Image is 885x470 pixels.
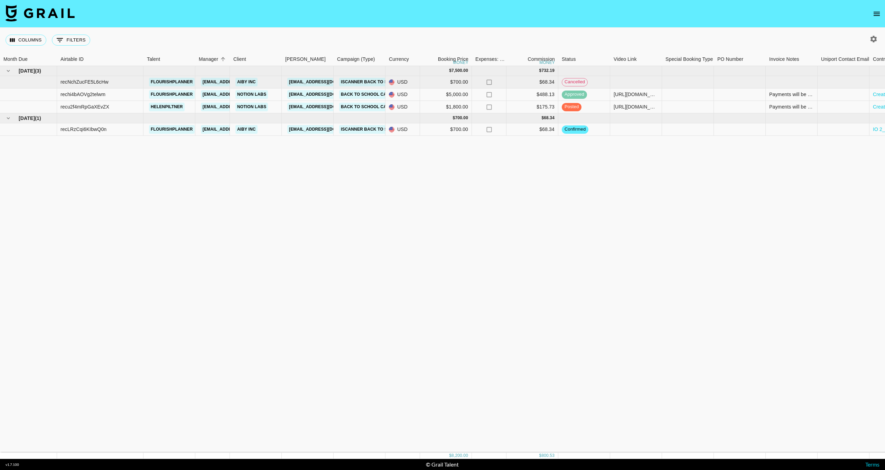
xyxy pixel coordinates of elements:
div: money [539,60,555,65]
div: Special Booking Type [662,53,714,66]
a: AIBY Inc [235,78,258,86]
div: Airtable ID [57,53,143,66]
div: $700.00 [420,123,472,136]
div: 7,500.00 [451,68,468,74]
div: 68.34 [544,115,555,121]
div: $ [539,68,542,74]
div: Client [233,53,246,66]
a: flourishplanner [149,90,195,99]
div: Booking Price [438,53,468,66]
div: Campaign (Type) [337,53,375,66]
div: USD [385,88,420,101]
div: v 1.7.100 [6,462,19,467]
span: confirmed [562,126,588,133]
div: Campaign (Type) [334,53,385,66]
div: © Grail Talent [426,461,459,468]
span: ( 3 ) [35,67,41,74]
div: rechi4bAOVg2telwm [60,91,105,98]
span: ( 1 ) [35,115,41,122]
div: Uniport Contact Email [818,53,869,66]
span: [DATE] [19,115,35,122]
div: $700.00 [420,76,472,88]
div: Manager [195,53,230,66]
div: Video Link [610,53,662,66]
span: approved [562,91,587,98]
a: Back to School Campaign [339,90,405,99]
div: $68.34 [506,76,558,88]
div: money [453,60,468,65]
a: [EMAIL_ADDRESS][DOMAIN_NAME] [287,78,365,86]
div: $ [539,453,542,459]
div: $ [541,115,544,121]
div: Talent [147,53,160,66]
div: recu2f4mRpGaXEvZX [60,103,109,110]
button: open drawer [870,7,884,21]
span: cancelled [562,79,587,85]
div: $5,000.00 [420,88,472,101]
a: AIBY Inc [235,125,258,134]
span: [DATE] [19,67,35,74]
div: Currency [385,53,420,66]
div: $ [449,68,451,74]
div: Special Booking Type [665,53,713,66]
div: $488.13 [506,88,558,101]
div: PO Number [714,53,766,66]
a: Notion Labs [235,103,268,111]
div: USD [385,101,420,113]
a: [EMAIL_ADDRESS][DOMAIN_NAME] [201,103,278,111]
a: flourishplanner [149,78,195,86]
a: [EMAIL_ADDRESS][DOMAIN_NAME] [201,90,278,99]
div: USD [385,123,420,136]
a: [EMAIL_ADDRESS][DOMAIN_NAME] [287,103,365,111]
div: Uniport Contact Email [821,53,869,66]
button: Select columns [6,35,46,46]
a: [EMAIL_ADDRESS][DOMAIN_NAME] [201,125,278,134]
div: $ [449,453,451,459]
div: https://www.youtube.com/watch?v=_nc47kvV50Q [614,91,658,98]
button: Show filters [52,35,90,46]
div: Booker [282,53,334,66]
div: 732.19 [541,68,555,74]
div: [PERSON_NAME] [285,53,326,66]
a: iScanner Back To School Campaign [339,78,428,86]
div: PO Number [717,53,743,66]
div: Invoice Notes [766,53,818,66]
a: Terms [865,461,879,468]
img: Grail Talent [6,5,75,21]
span: posted [562,104,581,110]
div: Currency [389,53,409,66]
div: https://www.youtube.com/shorts/Pe_1Iz1B5AE [614,103,658,110]
button: hide children [3,66,13,76]
div: 8,200.00 [451,453,468,459]
div: Talent [143,53,195,66]
a: helenpiltner [149,103,185,111]
div: Month Due [3,53,28,66]
div: Payments will be made via Lumanu payments. Account information sent to payments@grail-talent.com [769,103,814,110]
div: Expenses: Remove Commission? [475,53,505,66]
div: $ [453,115,455,121]
a: [EMAIL_ADDRESS][DOMAIN_NAME] [201,78,278,86]
button: hide children [3,113,13,123]
div: Commission [528,53,555,66]
div: Status [562,53,576,66]
a: Back to School Campaign [339,103,405,111]
div: $175.73 [506,101,558,113]
div: 700.00 [455,115,468,121]
div: recNchZucFE5L6cHw [60,78,109,85]
a: Notion Labs [235,90,268,99]
a: iScanner Back To School Campaign [339,125,428,134]
div: Manager [199,53,218,66]
div: $1,800.00 [420,101,472,113]
div: Invoice Notes [769,53,799,66]
div: $68.34 [506,123,558,136]
a: [EMAIL_ADDRESS][DOMAIN_NAME] [287,90,365,99]
div: Expenses: Remove Commission? [472,53,506,66]
div: Video Link [614,53,637,66]
a: [EMAIL_ADDRESS][DOMAIN_NAME] [287,125,365,134]
div: Status [558,53,610,66]
div: recLRzCqi6KIbwQ0n [60,126,106,133]
div: Client [230,53,282,66]
div: Airtable ID [60,53,84,66]
button: Sort [218,54,228,64]
div: 800.53 [541,453,555,459]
